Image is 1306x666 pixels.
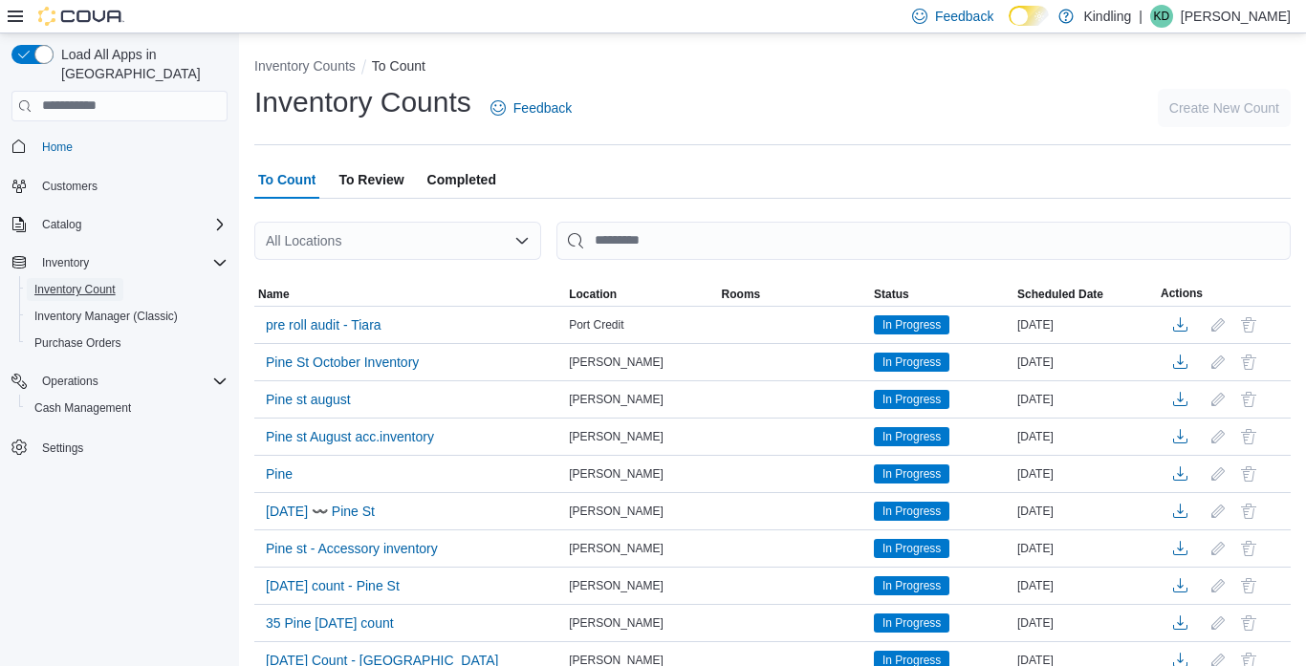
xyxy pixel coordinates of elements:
[718,283,870,306] button: Rooms
[27,278,228,301] span: Inventory Count
[1237,313,1260,336] button: Delete
[258,460,300,488] button: Pine
[874,427,949,446] span: In Progress
[258,422,442,451] button: Pine st August acc.inventory
[1207,385,1230,414] button: Edit count details
[874,613,949,633] span: In Progress
[42,140,73,155] span: Home
[569,392,664,407] span: [PERSON_NAME]
[1237,537,1260,560] button: Delete
[882,428,941,445] span: In Progress
[1083,5,1131,28] p: Kindling
[258,534,446,563] button: Pine st - Accessory inventory
[34,213,228,236] span: Catalog
[1013,425,1157,448] div: [DATE]
[1237,425,1260,448] button: Delete
[514,233,530,248] button: Open list of options
[874,464,949,483] span: In Progress
[1237,574,1260,597] button: Delete
[372,58,425,74] button: To Count
[569,541,664,556] span: [PERSON_NAME]
[258,571,407,600] button: [DATE] count - Pine St
[882,465,941,483] span: In Progress
[1207,534,1230,563] button: Edit count details
[27,305,185,328] a: Inventory Manager (Classic)
[874,353,949,372] span: In Progress
[27,397,139,419] a: Cash Management
[34,435,228,459] span: Settings
[266,613,394,633] span: 35 Pine [DATE] count
[722,287,761,302] span: Rooms
[1181,5,1291,28] p: [PERSON_NAME]
[569,287,617,302] span: Location
[42,179,98,194] span: Customers
[19,330,235,356] button: Purchase Orders
[34,309,178,324] span: Inventory Manager (Classic)
[258,609,402,637] button: 35 Pine [DATE] count
[1237,351,1260,374] button: Delete
[874,576,949,595] span: In Progress
[882,354,941,371] span: In Progress
[11,125,228,511] nav: Complex example
[34,251,228,274] span: Inventory
[1150,5,1173,28] div: Kate Dasti
[1237,388,1260,411] button: Delete
[4,249,235,276] button: Inventory
[1013,500,1157,523] div: [DATE]
[1013,537,1157,560] div: [DATE]
[1154,5,1170,28] span: KD
[569,578,664,593] span: [PERSON_NAME]
[882,614,941,632] span: In Progress
[338,161,403,199] span: To Review
[34,370,228,393] span: Operations
[1169,98,1279,118] span: Create New Count
[27,332,129,354] a: Purchase Orders
[42,374,98,389] span: Operations
[42,440,83,456] span: Settings
[34,251,97,274] button: Inventory
[1161,286,1203,301] span: Actions
[258,161,316,199] span: To Count
[1013,283,1157,306] button: Scheduled Date
[254,58,356,74] button: Inventory Counts
[266,576,400,595] span: [DATE] count - Pine St
[42,255,89,270] span: Inventory
[882,391,941,408] span: In Progress
[254,283,565,306] button: Name
[1013,351,1157,374] div: [DATE]
[1207,348,1230,376] button: Edit count details
[4,211,235,238] button: Catalog
[258,348,426,376] button: Pine St October Inventory
[1013,313,1157,336] div: [DATE]
[1207,609,1230,637] button: Edit count details
[513,98,572,118] span: Feedback
[266,390,351,409] span: Pine st august
[19,303,235,330] button: Inventory Manager (Classic)
[1207,311,1230,339] button: Edit count details
[4,368,235,395] button: Operations
[1013,574,1157,597] div: [DATE]
[1009,6,1049,26] input: Dark Mode
[1139,5,1143,28] p: |
[34,174,228,198] span: Customers
[427,161,496,199] span: Completed
[254,56,1291,79] nav: An example of EuiBreadcrumbs
[34,400,131,416] span: Cash Management
[266,502,375,521] span: [DATE] 〰️ Pine St
[1237,500,1260,523] button: Delete
[483,89,579,127] a: Feedback
[1017,287,1103,302] span: Scheduled Date
[34,136,80,159] a: Home
[258,497,382,526] button: [DATE] 〰️ Pine St
[565,283,717,306] button: Location
[34,135,228,159] span: Home
[874,315,949,334] span: In Progress
[569,466,664,482] span: [PERSON_NAME]
[258,311,389,339] button: pre roll audit - Tiara
[27,332,228,354] span: Purchase Orders
[1237,462,1260,485] button: Delete
[1158,89,1291,127] button: Create New Count
[874,287,909,302] span: Status
[266,427,434,446] span: Pine st August acc.inventory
